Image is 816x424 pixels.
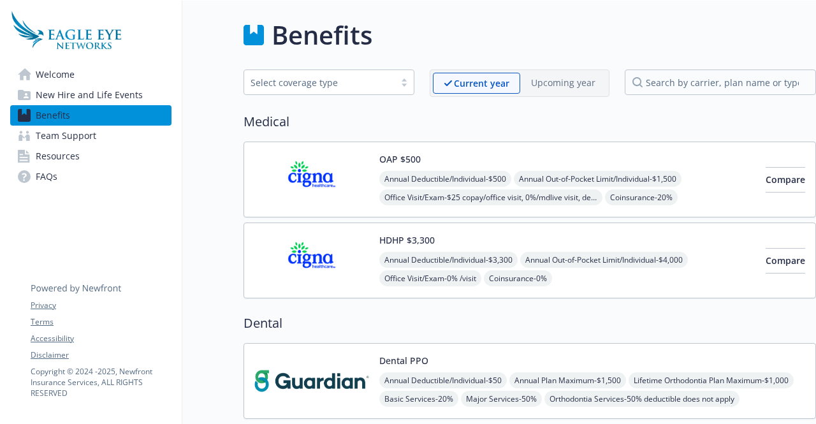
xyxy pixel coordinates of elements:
span: Benefits [36,105,70,126]
input: search by carrier, plan name or type [625,69,816,95]
img: CIGNA carrier logo [254,233,369,288]
span: Orthodontia Services - 50% deductible does not apply [544,391,739,407]
p: Copyright © 2024 - 2025 , Newfront Insurance Services, ALL RIGHTS RESERVED [31,366,171,398]
a: Terms [31,316,171,328]
span: FAQs [36,166,57,187]
a: Welcome [10,64,171,85]
span: Annual Deductible/Individual - $50 [379,372,507,388]
span: Lifetime Orthodontia Plan Maximum - $1,000 [629,372,794,388]
span: Office Visit/Exam - 0% /visit [379,270,481,286]
span: New Hire and Life Events [36,85,143,105]
span: Compare [766,173,805,186]
span: Upcoming year [520,73,606,94]
span: Annual Plan Maximum - $1,500 [509,372,626,388]
span: Major Services - 50% [461,391,542,407]
a: Benefits [10,105,171,126]
a: New Hire and Life Events [10,85,171,105]
span: Resources [36,146,80,166]
span: Annual Deductible/Individual - $500 [379,171,511,187]
h1: Benefits [272,16,372,54]
button: OAP $500 [379,152,421,166]
a: Resources [10,146,171,166]
span: Team Support [36,126,96,146]
a: Disclaimer [31,349,171,361]
a: Privacy [31,300,171,311]
h2: Medical [244,112,816,131]
button: Dental PPO [379,354,428,367]
a: Accessibility [31,333,171,344]
a: Team Support [10,126,171,146]
span: Basic Services - 20% [379,391,458,407]
div: Select coverage type [251,76,388,89]
img: CIGNA carrier logo [254,152,369,207]
p: Current year [454,77,509,90]
span: Compare [766,254,805,267]
button: HDHP $3,300 [379,233,435,247]
span: Annual Out-of-Pocket Limit/Individual - $1,500 [514,171,681,187]
span: Annual Deductible/Individual - $3,300 [379,252,518,268]
img: Guardian carrier logo [254,354,369,408]
span: Office Visit/Exam - $25 copay/office visit, 0%/mdlive visit, deductible does not apply [379,189,602,205]
span: Annual Out-of-Pocket Limit/Individual - $4,000 [520,252,688,268]
button: Compare [766,248,805,274]
span: Welcome [36,64,75,85]
h2: Dental [244,314,816,333]
span: Coinsurance - 20% [605,189,678,205]
button: Compare [766,167,805,193]
a: FAQs [10,166,171,187]
p: Upcoming year [531,76,595,89]
span: Coinsurance - 0% [484,270,552,286]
